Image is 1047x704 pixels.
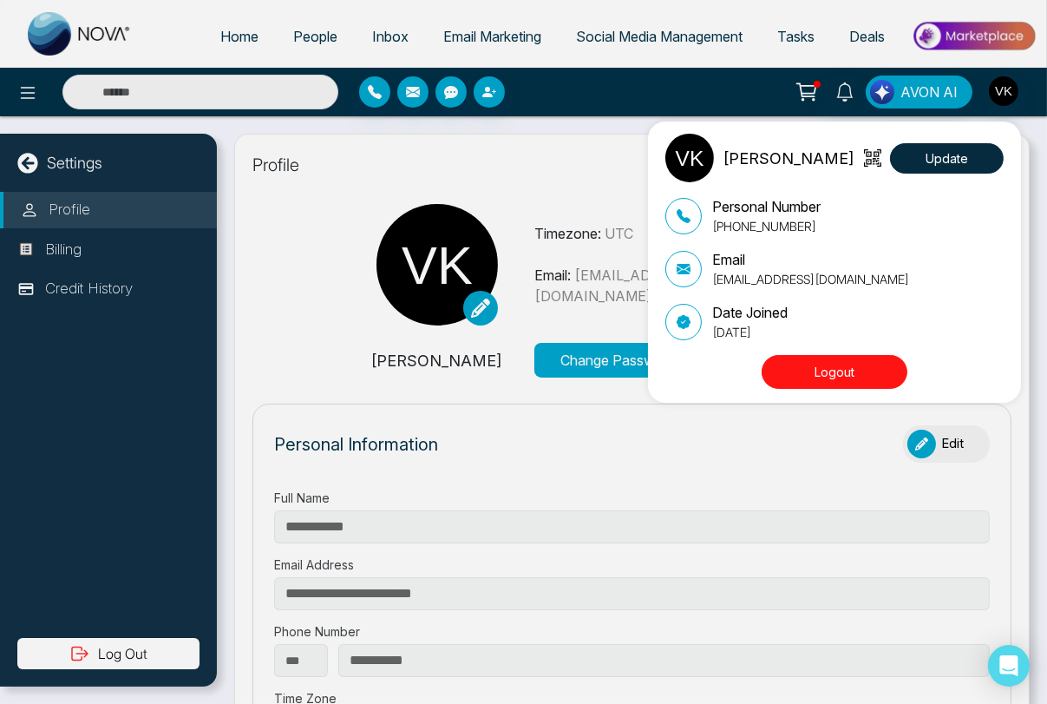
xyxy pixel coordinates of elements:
[712,323,788,341] p: [DATE]
[712,302,788,323] p: Date Joined
[712,196,821,217] p: Personal Number
[988,645,1030,687] div: Open Intercom Messenger
[712,270,909,288] p: [EMAIL_ADDRESS][DOMAIN_NAME]
[723,147,854,170] p: [PERSON_NAME]
[890,143,1004,174] button: Update
[712,249,909,270] p: Email
[712,217,821,235] p: [PHONE_NUMBER]
[762,355,907,389] button: Logout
